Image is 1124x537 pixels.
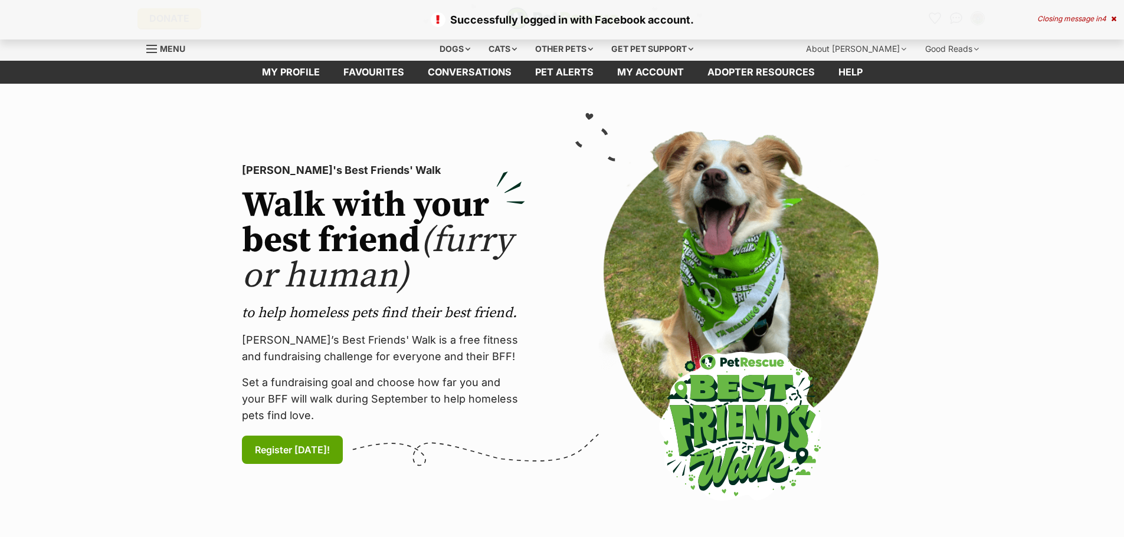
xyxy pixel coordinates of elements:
[146,37,194,58] a: Menu
[242,304,525,322] p: to help homeless pets find their best friend.
[480,37,525,61] div: Cats
[242,374,525,424] p: Set a fundraising goal and choose how far you and your BFF will walk during September to help hom...
[242,436,343,464] a: Register [DATE]!
[696,61,827,84] a: Adopter resources
[250,61,332,84] a: My profile
[431,37,479,61] div: Dogs
[827,61,874,84] a: Help
[242,332,525,365] p: [PERSON_NAME]’s Best Friends' Walk is a free fitness and fundraising challenge for everyone and t...
[160,44,185,54] span: Menu
[242,162,525,179] p: [PERSON_NAME]'s Best Friends' Walk
[332,61,416,84] a: Favourites
[527,37,601,61] div: Other pets
[523,61,605,84] a: Pet alerts
[255,443,330,457] span: Register [DATE]!
[917,37,987,61] div: Good Reads
[603,37,702,61] div: Get pet support
[242,219,513,298] span: (furry or human)
[605,61,696,84] a: My account
[798,37,915,61] div: About [PERSON_NAME]
[416,61,523,84] a: conversations
[242,188,525,294] h2: Walk with your best friend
